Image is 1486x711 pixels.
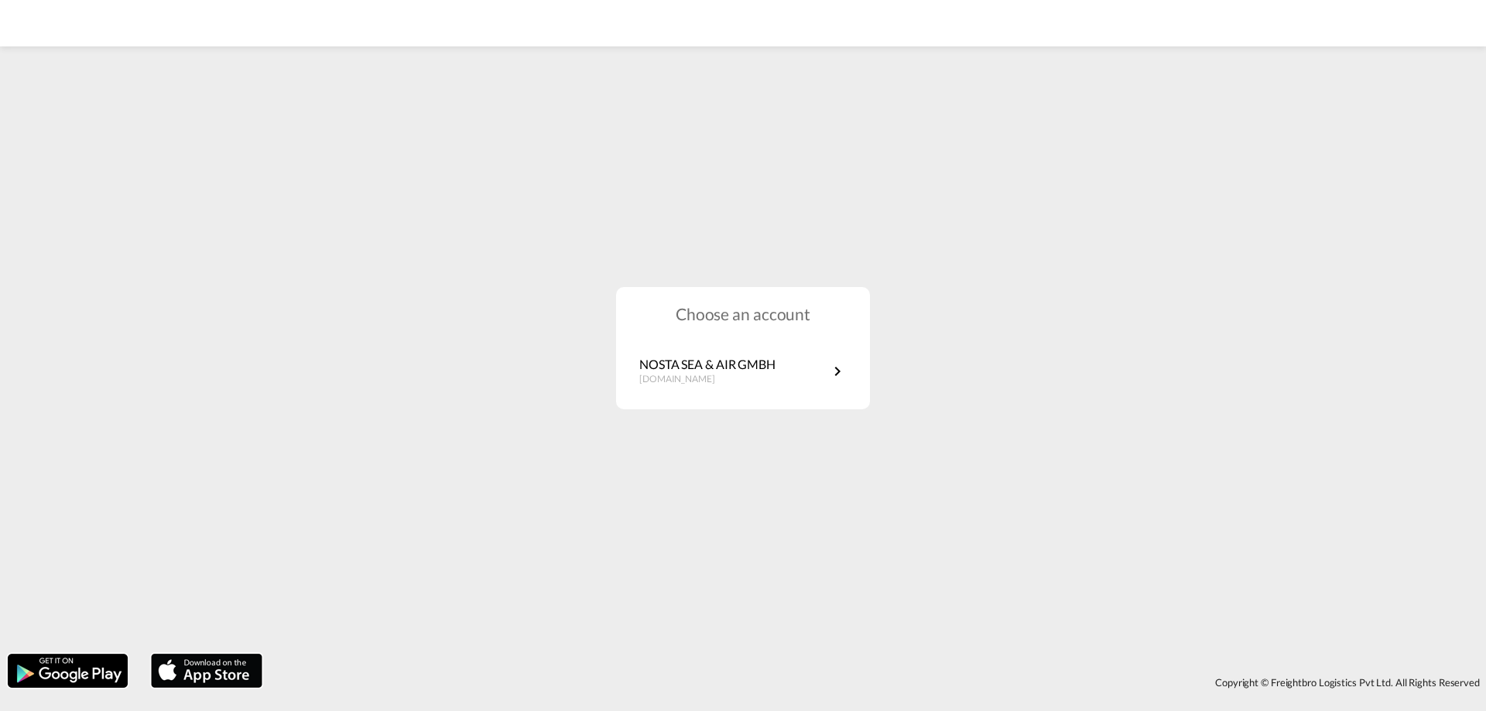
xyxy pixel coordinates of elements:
[6,652,129,689] img: google.png
[270,669,1486,696] div: Copyright © Freightbro Logistics Pvt Ltd. All Rights Reserved
[828,362,847,381] md-icon: icon-chevron-right
[639,373,776,386] p: [DOMAIN_NAME]
[616,303,870,325] h1: Choose an account
[639,356,776,373] p: NOSTA SEA & AIR GMBH
[639,356,847,386] a: NOSTA SEA & AIR GMBH[DOMAIN_NAME]
[149,652,264,689] img: apple.png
